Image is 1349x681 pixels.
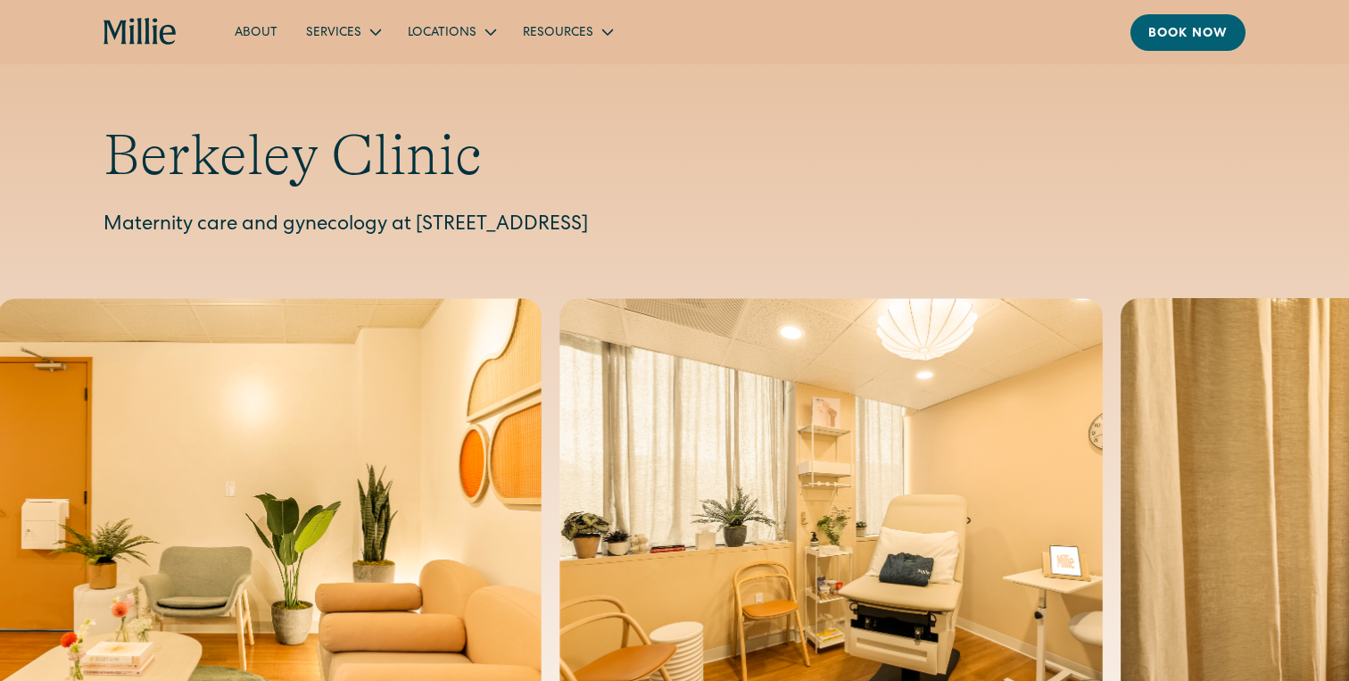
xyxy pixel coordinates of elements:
[523,24,593,43] div: Resources
[408,24,476,43] div: Locations
[393,17,509,46] div: Locations
[306,24,361,43] div: Services
[220,17,292,46] a: About
[1148,25,1228,44] div: Book now
[103,18,178,46] a: home
[103,121,1246,190] h1: Berkeley Clinic
[1130,14,1246,51] a: Book now
[509,17,625,46] div: Resources
[292,17,393,46] div: Services
[103,212,1246,241] p: Maternity care and gynecology at [STREET_ADDRESS]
